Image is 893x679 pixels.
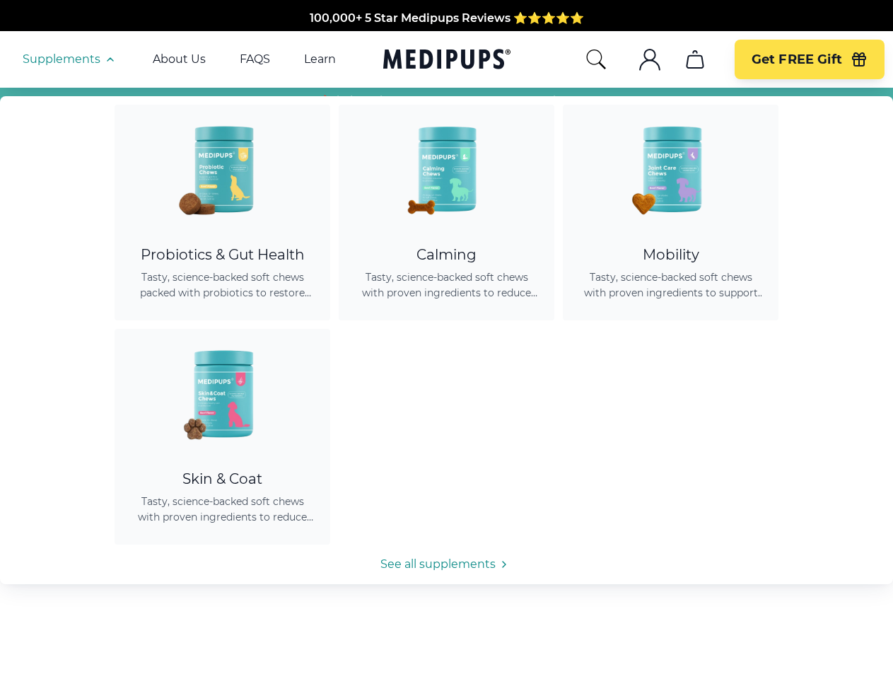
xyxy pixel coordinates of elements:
a: Probiotic Dog Chews - MedipupsProbiotics & Gut HealthTasty, science-backed soft chews packed with... [115,105,330,320]
a: Learn [304,52,336,66]
a: About Us [153,52,206,66]
button: Get FREE Gift [735,40,885,79]
a: Calming Dog Chews - MedipupsCalmingTasty, science-backed soft chews with proven ingredients to re... [339,105,554,320]
span: Tasty, science-backed soft chews with proven ingredients to support joint health, improve mobilit... [580,269,761,301]
img: Probiotic Dog Chews - Medipups [159,105,286,232]
a: Skin & Coat Chews - MedipupsSkin & CoatTasty, science-backed soft chews with proven ingredients t... [115,329,330,545]
img: Skin & Coat Chews - Medipups [159,329,286,456]
button: Supplements [23,51,119,68]
button: search [585,48,607,71]
span: Tasty, science-backed soft chews with proven ingredients to reduce anxiety, promote relaxation, a... [356,269,537,301]
span: Get FREE Gift [752,52,842,68]
img: Joint Care Chews - Medipups [607,105,735,232]
button: cart [678,42,712,76]
a: FAQS [240,52,270,66]
span: Supplements [23,52,100,66]
div: Mobility [580,246,761,264]
img: Calming Dog Chews - Medipups [383,105,510,232]
a: Joint Care Chews - MedipupsMobilityTasty, science-backed soft chews with proven ingredients to su... [563,105,778,320]
span: Made In The [GEOGRAPHIC_DATA] from domestic & globally sourced ingredients [211,11,682,25]
span: Tasty, science-backed soft chews with proven ingredients to reduce shedding, promote healthy skin... [132,494,313,525]
span: Tasty, science-backed soft chews packed with probiotics to restore gut balance, ease itching, sup... [132,269,313,301]
button: account [633,42,667,76]
div: Skin & Coat [132,470,313,488]
div: Calming [356,246,537,264]
a: Medipups [383,46,510,75]
div: Probiotics & Gut Health [132,246,313,264]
